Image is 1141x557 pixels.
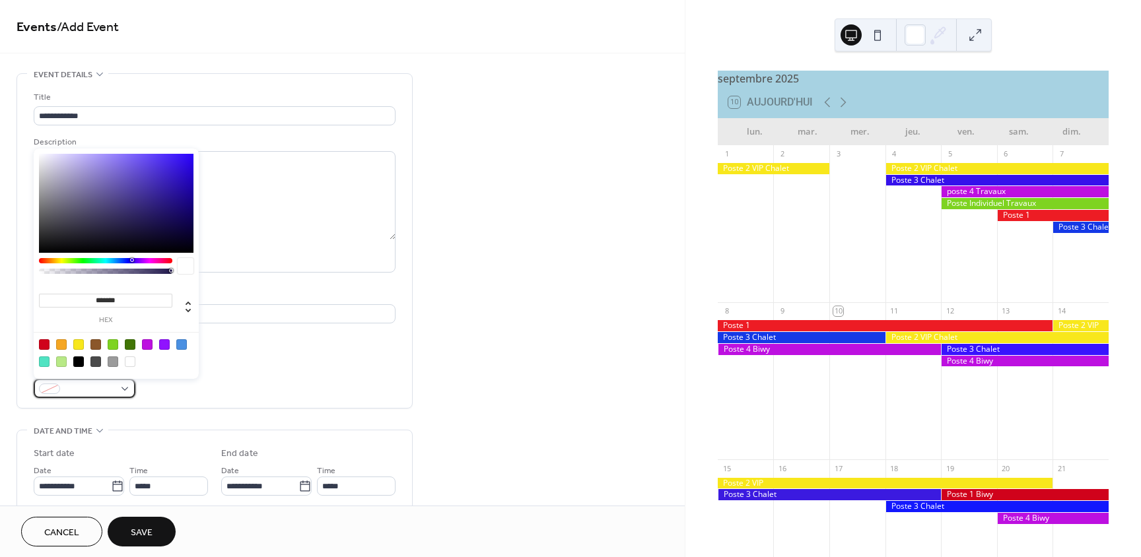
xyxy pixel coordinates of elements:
[1056,306,1066,316] div: 14
[941,344,1109,355] div: Poste 3 Chalet
[885,501,1109,512] div: Poste 3 Chalet
[34,447,75,461] div: Start date
[108,339,118,350] div: #7ED321
[722,306,732,316] div: 8
[941,198,1109,209] div: Poste Individuel Travaux
[176,339,187,350] div: #4A90E2
[945,149,955,159] div: 5
[108,517,176,546] button: Save
[44,526,79,540] span: Cancel
[108,356,118,367] div: #9B9B9B
[57,15,119,40] span: / Add Event
[34,288,393,302] div: Location
[142,339,153,350] div: #BD10E0
[718,332,885,343] div: Poste 3 Chalet
[1053,222,1109,233] div: Poste 3 Chalet
[834,119,887,145] div: mer.
[34,68,92,82] span: Event details
[833,306,843,316] div: 10
[39,317,172,324] label: hex
[56,339,67,350] div: #F5A623
[885,163,1109,174] div: Poste 2 VIP Chalet
[833,149,843,159] div: 3
[777,463,787,473] div: 16
[887,119,940,145] div: jeu.
[941,489,1109,500] div: Poste 1 Biwy
[722,463,732,473] div: 15
[718,163,829,174] div: Poste 2 VIP Chalet
[885,175,1109,186] div: Poste 3 Chalet
[718,478,1053,489] div: Poste 2 VIP
[34,424,92,438] span: Date and time
[1056,463,1066,473] div: 21
[1001,306,1011,316] div: 13
[56,356,67,367] div: #B8E986
[997,513,1109,524] div: Poste 4 Biwy
[885,332,1109,343] div: Poste 2 VIP Chalet
[39,339,50,350] div: #D0021B
[997,210,1109,221] div: Poste 1
[889,463,899,473] div: 18
[940,119,992,145] div: ven.
[781,119,834,145] div: mar.
[73,356,84,367] div: #000000
[17,15,57,40] a: Events
[131,526,153,540] span: Save
[34,135,393,149] div: Description
[718,489,941,500] div: Poste 3 Chalet
[39,356,50,367] div: #50E3C2
[718,71,1109,86] div: septembre 2025
[718,320,1053,331] div: Poste 1
[73,339,84,350] div: #F8E71C
[728,119,781,145] div: lun.
[718,344,941,355] div: Poste 4 Biwy
[992,119,1045,145] div: sam.
[889,306,899,316] div: 11
[317,464,335,478] span: Time
[1053,320,1109,331] div: Poste 2 VIP
[722,149,732,159] div: 1
[21,517,102,546] button: Cancel
[945,463,955,473] div: 19
[777,149,787,159] div: 2
[34,90,393,104] div: Title
[159,339,170,350] div: #9013FE
[34,464,52,478] span: Date
[125,339,135,350] div: #417505
[129,464,148,478] span: Time
[90,356,101,367] div: #4A4A4A
[221,464,239,478] span: Date
[1001,149,1011,159] div: 6
[777,306,787,316] div: 9
[941,356,1109,367] div: Poste 4 Biwy
[1045,119,1098,145] div: dim.
[1001,463,1011,473] div: 20
[945,306,955,316] div: 12
[90,339,101,350] div: #8B572A
[941,186,1109,197] div: poste 4 Travaux
[221,447,258,461] div: End date
[833,463,843,473] div: 17
[889,149,899,159] div: 4
[1056,149,1066,159] div: 7
[125,356,135,367] div: #FFFFFF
